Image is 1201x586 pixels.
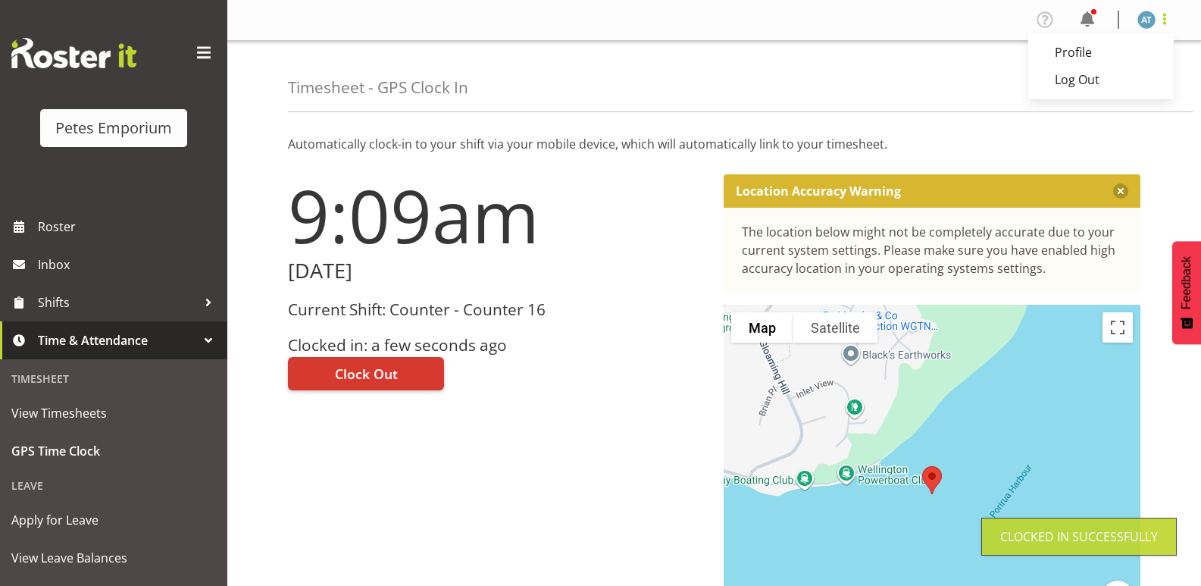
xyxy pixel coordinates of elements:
[11,440,216,462] span: GPS Time Clock
[4,363,224,394] div: Timesheet
[4,539,224,577] a: View Leave Balances
[335,364,398,384] span: Clock Out
[4,501,224,539] a: Apply for Leave
[11,547,216,569] span: View Leave Balances
[736,183,901,199] p: Location Accuracy Warning
[4,470,224,501] div: Leave
[288,79,468,96] h4: Timesheet - GPS Clock In
[288,301,705,318] h3: Current Shift: Counter - Counter 16
[38,291,197,314] span: Shifts
[11,402,216,425] span: View Timesheets
[742,223,1123,277] div: The location below might not be completely accurate due to your current system settings. Please m...
[1000,528,1158,546] div: Clocked in Successfully
[11,509,216,531] span: Apply for Leave
[288,135,1140,153] p: Automatically clock-in to your shift via your mobile device, which will automatically link to you...
[11,38,136,68] img: Rosterit website logo
[288,337,705,354] h3: Clocked in: a few seconds ago
[1028,39,1174,66] a: Profile
[288,174,705,256] h1: 9:09am
[793,312,877,343] button: Show satellite imagery
[1180,256,1193,309] span: Feedback
[38,215,220,238] span: Roster
[1113,183,1128,199] button: Close message
[288,357,444,390] button: Clock Out
[4,394,224,432] a: View Timesheets
[1102,312,1133,343] button: Toggle fullscreen view
[1172,241,1201,344] button: Feedback - Show survey
[38,329,197,352] span: Time & Attendance
[1137,11,1156,29] img: alex-micheal-taniwha5364.jpg
[55,117,172,139] div: Petes Emporium
[1028,66,1174,93] a: Log Out
[4,432,224,470] a: GPS Time Clock
[288,259,705,283] h2: [DATE]
[731,312,793,343] button: Show street map
[38,253,220,276] span: Inbox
